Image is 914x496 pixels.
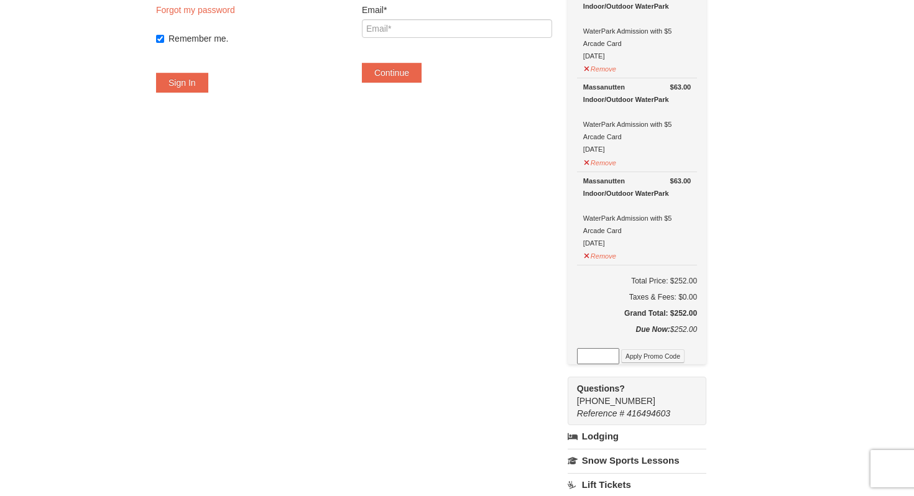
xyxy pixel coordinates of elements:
button: Remove [583,60,617,75]
a: Lift Tickets [568,473,706,496]
span: Reference # [577,408,624,418]
div: WaterPark Admission with $5 Arcade Card [DATE] [583,175,691,249]
input: Email* [362,19,552,38]
label: Remember me. [168,32,346,45]
label: Email* [362,4,552,16]
h6: Total Price: $252.00 [577,275,697,287]
div: Massanutten Indoor/Outdoor WaterPark [583,81,691,106]
span: 416494603 [627,408,670,418]
a: Forgot my password [156,5,235,15]
button: Apply Promo Code [621,349,685,363]
div: WaterPark Admission with $5 Arcade Card [DATE] [583,81,691,155]
strong: Due Now: [635,325,670,334]
a: Lodging [568,425,706,448]
div: Massanutten Indoor/Outdoor WaterPark [583,175,691,200]
a: Snow Sports Lessons [568,449,706,472]
button: Sign In [156,73,208,93]
strong: $63.00 [670,175,691,187]
div: Taxes & Fees: $0.00 [577,291,697,303]
div: $252.00 [577,323,697,348]
button: Remove [583,247,617,262]
button: Remove [583,154,617,169]
strong: Questions? [577,383,625,393]
strong: $63.00 [670,81,691,93]
button: Continue [362,63,422,83]
h5: Grand Total: $252.00 [577,307,697,319]
span: [PHONE_NUMBER] [577,382,684,406]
